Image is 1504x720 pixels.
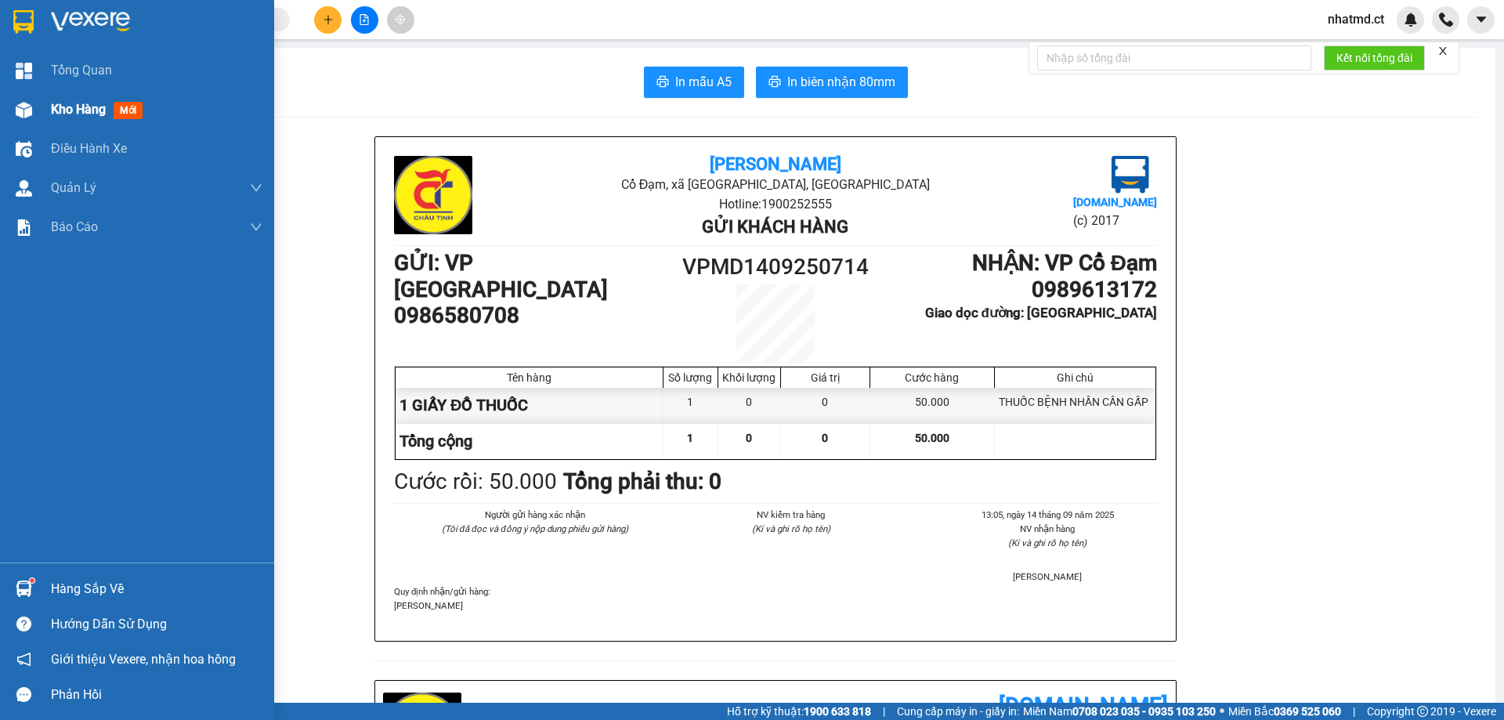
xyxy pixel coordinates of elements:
[999,371,1151,384] div: Ghi chú
[1023,703,1216,720] span: Miền Nam
[787,72,895,92] span: In biên nhận 80mm
[1437,45,1448,56] span: close
[681,508,900,522] li: NV kiểm tra hàng
[925,305,1157,320] b: Giao dọc đường: [GEOGRAPHIC_DATA]
[687,432,693,444] span: 1
[785,371,866,384] div: Giá trị
[1417,706,1428,717] span: copyright
[51,613,262,636] div: Hướng dẫn sử dụng
[425,508,644,522] li: Người gửi hàng xác nhận
[1467,6,1495,34] button: caret-down
[16,141,32,157] img: warehouse-icon
[563,469,721,494] b: Tổng phải thu: 0
[718,388,781,423] div: 0
[781,388,870,423] div: 0
[702,217,848,237] b: Gửi khách hàng
[1072,705,1216,718] strong: 0708 023 035 - 0935 103 250
[663,388,718,423] div: 1
[1274,705,1341,718] strong: 0369 525 060
[394,584,1157,613] div: Quy định nhận/gửi hàng :
[20,114,233,166] b: GỬI : VP [GEOGRAPHIC_DATA]
[915,432,949,444] span: 50.000
[16,219,32,236] img: solution-icon
[1336,49,1412,67] span: Kết nối tổng đài
[51,178,96,197] span: Quản Lý
[16,652,31,667] span: notification
[395,14,406,25] span: aim
[999,693,1168,718] b: [DOMAIN_NAME]
[51,139,127,158] span: Điều hành xe
[1474,13,1488,27] span: caret-down
[250,221,262,233] span: down
[680,250,871,284] h1: VPMD1409250714
[399,432,472,450] span: Tổng cộng
[114,102,143,119] span: mới
[51,683,262,707] div: Phản hồi
[938,570,1157,584] li: [PERSON_NAME]
[727,703,871,720] span: Hỗ trợ kỹ thuật:
[756,67,908,98] button: printerIn biên nhận 80mm
[394,156,472,234] img: logo.jpg
[710,154,841,174] b: [PERSON_NAME]
[1073,196,1157,208] b: [DOMAIN_NAME]
[1220,708,1224,715] span: ⚪️
[722,371,776,384] div: Khối lượng
[897,703,1019,720] span: Cung cấp máy in - giấy in:
[396,388,663,423] div: 1 GIẤY ĐỒ THUỐC
[359,14,370,25] span: file-add
[16,617,31,631] span: question-circle
[16,63,32,79] img: dashboard-icon
[13,10,34,34] img: logo-vxr
[314,6,342,34] button: plus
[442,523,628,534] i: (Tôi đã đọc và đồng ý nộp dung phiếu gửi hàng)
[871,277,1157,303] h1: 0989613172
[644,67,744,98] button: printerIn mẫu A5
[883,703,885,720] span: |
[51,60,112,80] span: Tổng Quan
[1315,9,1397,29] span: nhatmd.ct
[394,465,557,499] div: Cước rồi : 50.000
[1008,537,1086,548] i: (Kí và ghi rõ họ tên)
[146,38,655,58] li: Cổ Đạm, xã [GEOGRAPHIC_DATA], [GEOGRAPHIC_DATA]
[394,302,680,329] h1: 0986580708
[51,649,236,669] span: Giới thiệu Vexere, nhận hoa hồng
[1112,156,1149,194] img: logo.jpg
[746,432,752,444] span: 0
[16,180,32,197] img: warehouse-icon
[1037,45,1311,71] input: Nhập số tổng đài
[1228,703,1341,720] span: Miền Bắc
[972,250,1157,276] b: NHẬN : VP Cổ Đạm
[1404,13,1418,27] img: icon-new-feature
[656,75,669,90] span: printer
[768,75,781,90] span: printer
[51,217,98,237] span: Báo cáo
[521,175,1029,194] li: Cổ Đạm, xã [GEOGRAPHIC_DATA], [GEOGRAPHIC_DATA]
[394,599,1157,613] p: [PERSON_NAME]
[30,578,34,583] sup: 1
[394,250,608,302] b: GỬI : VP [GEOGRAPHIC_DATA]
[938,522,1157,536] li: NV nhận hàng
[822,432,828,444] span: 0
[16,687,31,702] span: message
[146,58,655,78] li: Hotline: 1900252555
[874,371,990,384] div: Cước hàng
[995,388,1155,423] div: THUỐC BỆNH NHẦN CẦN GẤP
[675,72,732,92] span: In mẫu A5
[51,577,262,601] div: Hàng sắp về
[752,523,830,534] i: (Kí và ghi rõ họ tên)
[16,102,32,118] img: warehouse-icon
[870,388,995,423] div: 50.000
[938,508,1157,522] li: 13:05, ngày 14 tháng 09 năm 2025
[51,102,106,117] span: Kho hàng
[250,182,262,194] span: down
[804,705,871,718] strong: 1900 633 818
[1073,211,1157,230] li: (c) 2017
[399,371,659,384] div: Tên hàng
[1439,13,1453,27] img: phone-icon
[16,581,32,597] img: warehouse-icon
[521,194,1029,214] li: Hotline: 1900252555
[20,20,98,98] img: logo.jpg
[667,371,714,384] div: Số lượng
[1324,45,1425,71] button: Kết nối tổng đài
[1353,703,1355,720] span: |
